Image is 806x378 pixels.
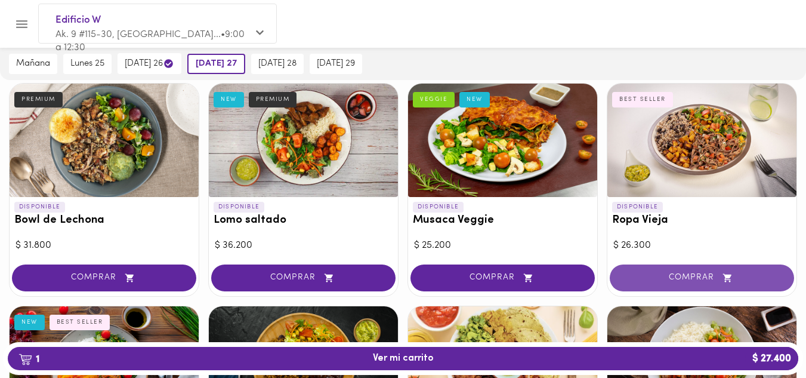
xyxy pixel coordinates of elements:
[211,265,396,291] button: COMPRAR
[9,54,57,74] button: mañana
[625,273,779,283] span: COMPRAR
[317,59,355,69] span: [DATE] 29
[14,202,65,213] p: DISPONIBLE
[214,92,244,107] div: NEW
[70,59,104,69] span: lunes 25
[16,239,193,253] div: $ 31.800
[310,54,362,74] button: [DATE] 29
[410,265,595,291] button: COMPRAR
[118,53,181,74] button: [DATE] 26
[187,54,245,74] button: [DATE] 27
[459,92,490,107] div: NEW
[55,13,248,28] span: Edificio W
[413,214,592,227] h3: Musaca Veggie
[737,309,794,366] iframe: Messagebird Livechat Widget
[7,10,36,39] button: Menu
[196,59,237,69] span: [DATE] 27
[12,265,196,291] button: COMPRAR
[258,59,297,69] span: [DATE] 28
[209,84,398,197] div: Lomo saltado
[125,58,174,69] span: [DATE] 26
[18,354,32,365] img: cart.png
[14,214,194,227] h3: Bowl de Lechona
[50,315,110,330] div: BEST SELLER
[251,54,304,74] button: [DATE] 28
[249,92,297,107] div: PREMIUM
[612,214,792,227] h3: Ropa Vieja
[413,92,455,107] div: VEGGIE
[214,202,264,213] p: DISPONIBLE
[27,273,181,283] span: COMPRAR
[55,30,245,53] span: Ak. 9 #115-30, [GEOGRAPHIC_DATA]... • 9:00 a 12:30
[214,214,393,227] h3: Lomo saltado
[11,351,47,367] b: 1
[14,92,63,107] div: PREMIUM
[413,202,464,213] p: DISPONIBLE
[610,265,794,291] button: COMPRAR
[14,315,45,330] div: NEW
[414,239,591,253] div: $ 25.200
[10,84,199,197] div: Bowl de Lechona
[215,239,392,253] div: $ 36.200
[613,239,790,253] div: $ 26.300
[425,273,580,283] span: COMPRAR
[612,202,663,213] p: DISPONIBLE
[8,347,798,370] button: 1Ver mi carrito$ 27.400
[408,84,597,197] div: Musaca Veggie
[226,273,381,283] span: COMPRAR
[63,54,112,74] button: lunes 25
[373,353,434,364] span: Ver mi carrito
[607,84,796,197] div: Ropa Vieja
[16,59,50,69] span: mañana
[612,92,673,107] div: BEST SELLER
